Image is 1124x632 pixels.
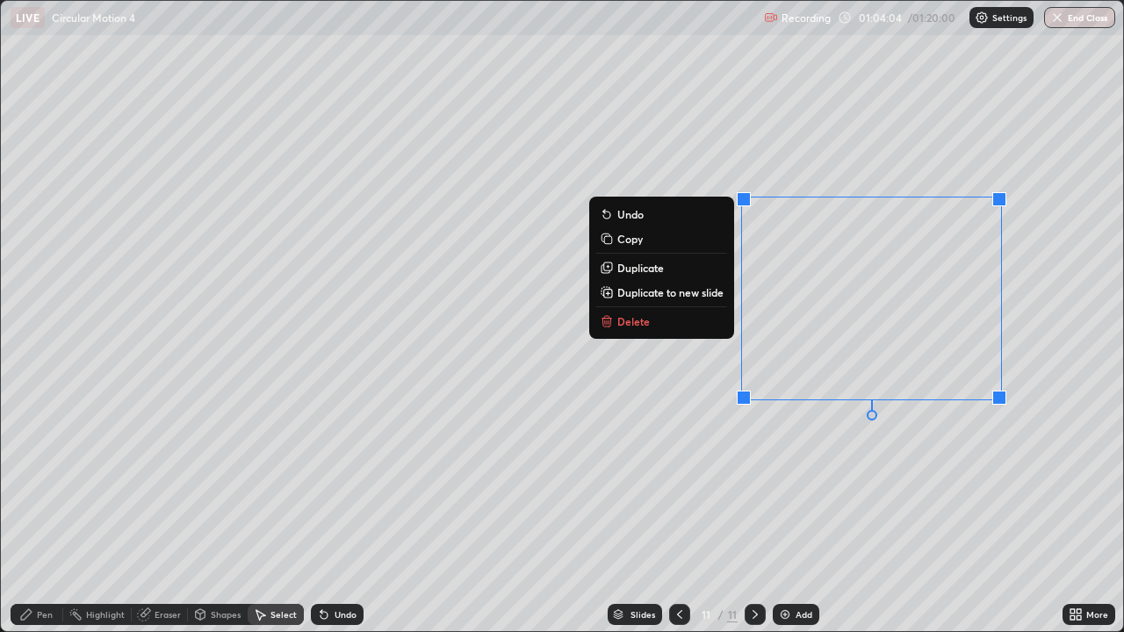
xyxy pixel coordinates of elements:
[718,609,724,620] div: /
[37,610,53,619] div: Pen
[630,610,655,619] div: Slides
[596,282,727,303] button: Duplicate to new slide
[596,311,727,332] button: Delete
[617,207,644,221] p: Undo
[617,232,643,246] p: Copy
[1044,7,1115,28] button: End Class
[697,609,715,620] div: 11
[617,285,724,299] p: Duplicate to new slide
[975,11,989,25] img: class-settings-icons
[796,610,812,619] div: Add
[617,261,664,275] p: Duplicate
[211,610,241,619] div: Shapes
[992,13,1027,22] p: Settings
[764,11,778,25] img: recording.375f2c34.svg
[16,11,40,25] p: LIVE
[155,610,181,619] div: Eraser
[596,228,727,249] button: Copy
[270,610,297,619] div: Select
[617,314,650,328] p: Delete
[778,607,792,621] img: add-slide-button
[596,257,727,278] button: Duplicate
[52,11,135,25] p: Circular Motion 4
[782,11,831,25] p: Recording
[1050,11,1064,25] img: end-class-cross
[727,607,738,622] div: 11
[86,610,125,619] div: Highlight
[596,204,727,225] button: Undo
[335,610,357,619] div: Undo
[1086,610,1108,619] div: More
